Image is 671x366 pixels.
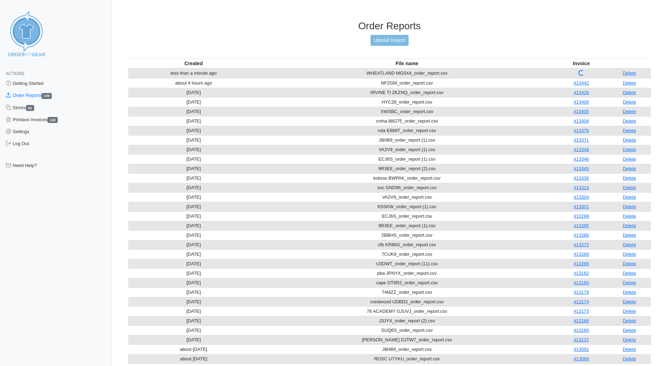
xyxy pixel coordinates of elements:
[128,325,259,335] td: [DATE]
[259,316,555,325] td: J3JYX_order_report (2).csv
[623,137,636,143] a: Delete
[623,109,636,114] a: Delete
[259,97,555,107] td: HYC28_order_report.csv
[128,335,259,345] td: [DATE]
[259,211,555,221] td: ECJ6S_order_report.csv
[259,259,555,268] td: U3DWT_order_report (11).csv
[259,183,555,192] td: soc GND96_order_report.csv
[574,299,589,304] a: #13174
[128,68,259,79] td: less than a minute ago
[128,316,259,325] td: [DATE]
[128,287,259,297] td: [DATE]
[259,154,555,164] td: ECJ6S_order_report (1).csv
[574,309,589,314] a: #13173
[574,204,589,209] a: #13301
[259,354,555,364] td: ROSC U7YKU_order_report.csv
[623,309,636,314] a: Delete
[574,242,589,247] a: #13272
[623,337,636,342] a: Delete
[128,221,259,230] td: [DATE]
[623,118,636,124] a: Delete
[128,88,259,97] td: [DATE]
[259,78,555,88] td: NF2GM_order_report.csv
[259,145,555,154] td: VA2V9_order_report (1).csv
[623,204,636,209] a: Delete
[623,242,636,247] a: Delete
[574,147,589,152] a: #13348
[259,335,555,345] td: [PERSON_NAME] DJTW7_order_report.csv
[259,164,555,173] td: 9R3EE_order_report (2).csv
[623,194,636,200] a: Delete
[128,97,259,107] td: [DATE]
[259,221,555,230] td: 9R3EE_order_report (1).csv
[128,107,259,116] td: [DATE]
[574,271,589,276] a: #13182
[48,117,58,123] span: 138
[623,166,636,171] a: Delete
[259,173,555,183] td: kobras BWPAK_order_report.csv
[555,58,608,68] th: Invoice
[259,240,555,249] td: cfb KR86G_order_report.csv
[623,213,636,219] a: Delete
[259,297,555,306] td: crestwood UDBD2_order_report.csv
[574,194,589,200] a: #13304
[259,202,555,211] td: K5SKW_order_report (1).csv
[128,230,259,240] td: [DATE]
[623,318,636,323] a: Delete
[128,116,259,126] td: [DATE]
[259,58,555,68] th: File name
[574,137,589,143] a: #13371
[574,337,589,342] a: #13137
[574,118,589,124] a: #13404
[128,183,259,192] td: [DATE]
[574,347,589,352] a: #13091
[623,290,636,295] a: Delete
[574,318,589,323] a: #13166
[259,192,555,202] td: VA2V9_order_report.csv
[128,173,259,183] td: [DATE]
[259,126,555,135] td: nda E689T_order_report.csv
[623,232,636,238] a: Delete
[128,278,259,287] td: [DATE]
[623,356,636,361] a: Delete
[128,202,259,211] td: [DATE]
[574,252,589,257] a: #13268
[128,240,259,249] td: [DATE]
[128,78,259,88] td: about 4 hours ago
[623,299,636,304] a: Delete
[259,278,555,287] td: cape DT6R2_order_report.csv
[128,164,259,173] td: [DATE]
[128,297,259,306] td: [DATE]
[128,135,259,145] td: [DATE]
[623,271,636,276] a: Delete
[623,80,636,86] a: Delete
[574,290,589,295] a: #13179
[128,345,259,354] td: about [DATE]
[371,35,409,46] a: Upload Report
[574,185,589,190] a: #13313
[128,259,259,268] td: [DATE]
[128,268,259,278] td: [DATE]
[623,99,636,105] a: Delete
[574,223,589,228] a: #13295
[623,175,636,181] a: Delete
[574,280,589,285] a: #13180
[574,261,589,266] a: #13266
[574,356,589,361] a: #13069
[128,145,259,154] td: [DATE]
[128,126,259,135] td: [DATE]
[574,99,589,105] a: #13406
[128,211,259,221] td: [DATE]
[259,107,555,116] td: XWSBC_order_report.csv
[574,166,589,171] a: #13345
[259,116,555,126] td: cmha 88G75_order_report.csv
[259,325,555,335] td: SUQ6S_order_report.csv
[574,80,589,86] a: #13442
[6,71,24,76] span: Actions
[128,249,259,259] td: [DATE]
[574,213,589,219] a: #13299
[128,58,259,68] th: Created
[623,261,636,266] a: Delete
[128,20,651,32] h3: Order Reports
[574,90,589,95] a: #13428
